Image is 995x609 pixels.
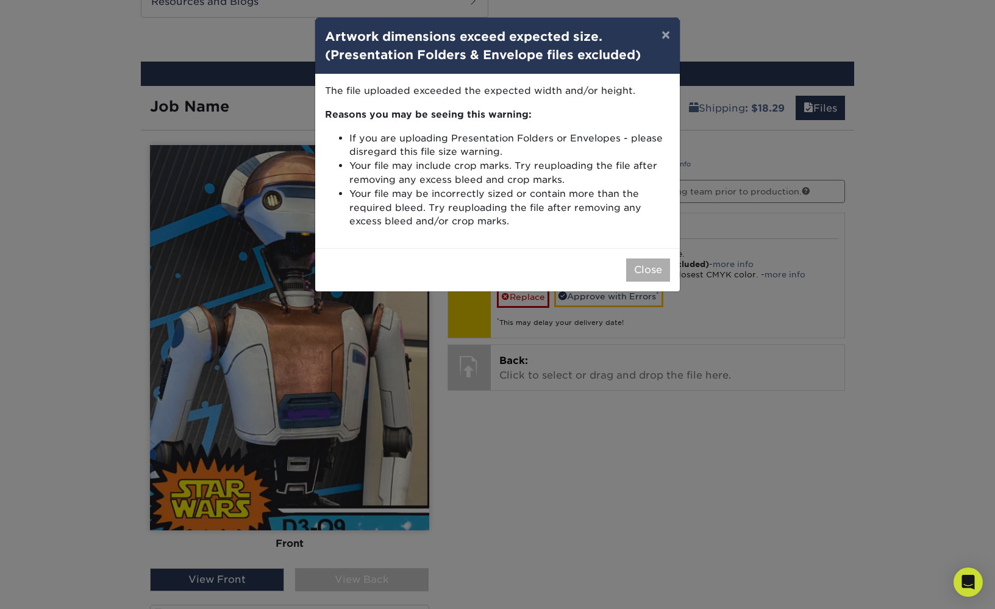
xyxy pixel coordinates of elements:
[325,109,532,120] strong: Reasons you may be seeing this warning:
[626,258,670,282] button: Close
[652,18,680,52] button: ×
[349,159,670,187] li: Your file may include crop marks. Try reuploading the file after removing any excess bleed and cr...
[325,27,670,64] h4: Artwork dimensions exceed expected size.
[954,568,983,597] div: Open Intercom Messenger
[325,48,641,62] strong: (Presentation Folders & Envelope files excluded)
[349,132,670,160] li: If you are uploading Presentation Folders or Envelopes - please disregard this file size warning.
[325,84,670,98] p: The file uploaded exceeded the expected width and/or height.
[349,187,670,229] li: Your file may be incorrectly sized or contain more than the required bleed. Try reuploading the f...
